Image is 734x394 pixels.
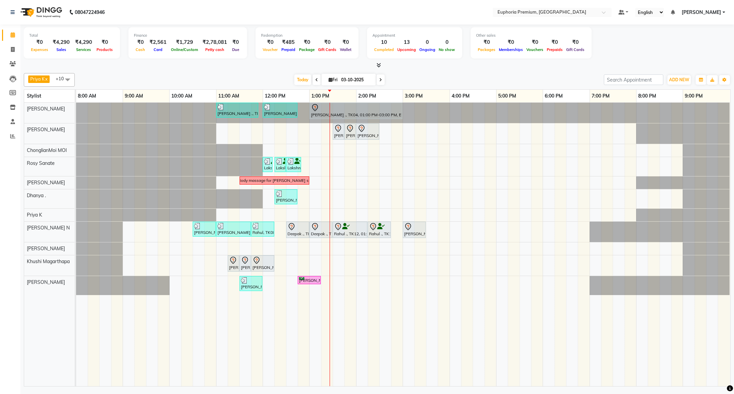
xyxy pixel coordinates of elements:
div: ₹0 [29,38,50,46]
span: Khushi Magarthapa [27,258,70,264]
span: Memberships [497,47,525,52]
div: ₹4,290 [50,38,72,46]
div: 0 [418,38,437,46]
div: ₹0 [297,38,316,46]
div: Total [29,33,115,38]
a: 12:00 PM [263,91,287,101]
span: Ongoing [418,47,437,52]
div: ₹0 [497,38,525,46]
div: Finance [134,33,242,38]
span: ADD NEW [669,77,689,82]
div: [PERSON_NAME] ., TK13, 02:00 PM-02:30 PM, EP-Bouncy Curls/Special Finger Curls (No wash) M [357,124,379,139]
a: 4:00 PM [450,91,471,101]
div: Redemption [261,33,353,38]
span: Fri [327,77,339,82]
div: Rahul, TK08, 11:45 AM-12:15 PM, EEP-Kid Cut (Below 8 Yrs) BOY [252,223,274,236]
div: [PERSON_NAME] ., TK04, 11:15 AM-11:30 AM, EP-Full Arms Catridge Wax [228,256,239,271]
a: 8:00 PM [636,91,658,101]
span: +10 [56,76,69,81]
span: Stylist [27,93,41,99]
div: 10 [372,38,396,46]
span: [PERSON_NAME] N [27,225,70,231]
span: [PERSON_NAME] [27,279,65,285]
span: Cash [134,47,147,52]
span: Products [95,47,115,52]
img: logo [17,3,64,22]
div: ₹4,290 [72,38,95,46]
span: Upcoming [396,47,418,52]
span: Voucher [261,47,279,52]
div: [PERSON_NAME] ., TK13, 01:30 PM-01:45 PM, EP-Shampoo (Wella) [333,124,344,139]
a: 1:00 PM [310,91,331,101]
span: Sales [55,47,68,52]
span: Package [297,47,316,52]
span: Online/Custom [169,47,200,52]
b: 08047224946 [75,3,105,22]
div: [PERSON_NAME] ., TK05, 10:30 AM-11:00 AM, EP-[PERSON_NAME] Trim/Design MEN [193,223,215,236]
div: [PERSON_NAME] ., TK06, 12:15 PM-12:45 PM, EP-Foot Massage (30 Mins) [275,190,297,203]
div: [PERSON_NAME] ., TK13, 01:45 PM-02:00 PM, EP-Conditioning (Wella) [345,124,355,139]
div: Lakshmi ., TK01, 12:00 PM-12:10 PM, EP-[MEDICAL_DATA] Wax [263,158,272,171]
div: Body massage for [PERSON_NAME] sir [238,177,311,184]
a: 2:00 PM [356,91,378,101]
a: 10:00 AM [170,91,194,101]
div: [PERSON_NAME] ., TK04, 11:30 AM-11:45 AM, EP-Under Arms Intimate [240,256,250,271]
div: ₹0 [525,38,545,46]
span: [PERSON_NAME] [27,126,65,133]
div: [PERSON_NAME] ., TK07, 12:45 PM-01:15 PM, EP-[PERSON_NAME] Trim/Design MEN [298,277,320,284]
div: [PERSON_NAME] ., TK05, 11:00 AM-11:45 AM, EP-HAIR CUT (Creative Stylist) with hairwash MEN [217,223,250,236]
div: ₹0 [230,38,242,46]
div: Deepak ., TK10, 01:00 PM-01:30 PM, EP-[PERSON_NAME] Trim/Design MEN [310,223,332,237]
span: Prepaid [280,47,297,52]
div: ₹0 [261,38,279,46]
input: 2025-10-03 [339,75,373,85]
div: Rahul ., TK12, 02:15 PM-02:45 PM, EP-[PERSON_NAME] Trim/Design MEN [368,223,390,237]
span: Expenses [29,47,50,52]
span: [PERSON_NAME] [27,106,65,112]
a: 11:00 AM [216,91,241,101]
a: 7:00 PM [590,91,611,101]
a: 6:00 PM [543,91,564,101]
div: Lakshmi ., TK01, 12:15 PM-12:30 PM, EP-Upperlip Intimate [275,158,285,171]
a: 3:00 PM [403,91,424,101]
div: ₹0 [338,38,353,46]
span: [PERSON_NAME] [682,9,721,16]
span: Prepaids [545,47,564,52]
div: Other sales [476,33,586,38]
span: Services [74,47,93,52]
span: Vouchers [525,47,545,52]
span: Completed [372,47,396,52]
span: Dhanya . [27,192,46,199]
span: [PERSON_NAME] [27,245,65,252]
div: 13 [396,38,418,46]
span: Card [152,47,164,52]
a: x [45,76,48,82]
div: [PERSON_NAME] ., TK09, 11:30 AM-12:00 PM, EEP-HAIR CUT (Senior Stylist) with hairwash MEN [240,277,262,290]
a: 9:00 AM [123,91,145,101]
div: ₹485 [279,38,297,46]
span: [PERSON_NAME] [27,179,65,186]
button: ADD NEW [667,75,691,85]
div: [PERSON_NAME], TK11, 03:00 PM-03:30 PM, EEP-HAIR CUT (Senior Stylist) with hairwash MEN [403,223,425,237]
div: ₹2,78,081 [200,38,230,46]
span: Packages [476,47,497,52]
span: Today [294,74,311,85]
a: 5:00 PM [496,91,518,101]
div: Lakshmi ., TK01, 12:30 PM-12:50 PM, EP-Chin / Neck Intimate [287,158,300,171]
span: No show [437,47,457,52]
span: Gift Cards [564,47,586,52]
div: ₹0 [545,38,564,46]
div: [PERSON_NAME] ., TK06, 11:00 AM-11:55 AM, EP-Derma infusion treatment Pedi [217,104,258,117]
div: [PERSON_NAME] ., TK04, 11:45 AM-12:15 PM, EP-Full Legs Catridge Wax [252,256,274,271]
span: ChonglianMoi MOI [27,147,67,153]
div: 0 [437,38,457,46]
span: Wallet [338,47,353,52]
span: Priya K [27,212,42,218]
div: ₹0 [316,38,338,46]
span: Petty cash [204,47,226,52]
input: Search Appointment [604,74,663,85]
a: 8:00 AM [76,91,98,101]
div: Deepak ., TK10, 12:30 PM-01:00 PM, EEP-HAIR CUT (Senior Stylist) with hairwash MEN [287,223,309,237]
div: ₹0 [95,38,115,46]
div: [PERSON_NAME] ., TK04, 01:00 PM-03:00 PM, EP-Crown Highlights [310,104,402,118]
